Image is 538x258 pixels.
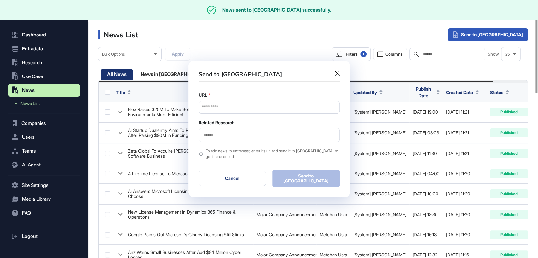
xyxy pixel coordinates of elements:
label: Related Research [199,120,234,125]
button: Cancel [199,171,266,186]
div: News sent to [GEOGRAPHIC_DATA] successfully. [222,7,331,13]
h3: Send to [GEOGRAPHIC_DATA] [199,71,282,78]
div: To add news to entrapeer, enter its url and send it to [GEOGRAPHIC_DATA] to get it processed. [206,148,339,160]
label: URL [199,92,207,98]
